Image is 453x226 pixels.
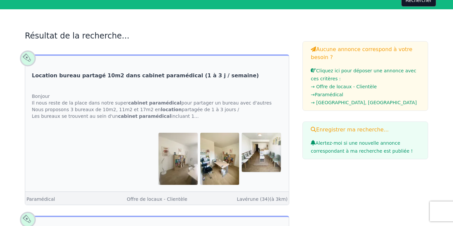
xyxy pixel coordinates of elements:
[25,86,289,126] div: Bonjour Il nous reste de la place dans notre super pour partager un bureau avec d'autres Nous pro...
[127,196,187,202] a: Offre de locaux - Clientèle
[311,68,420,107] a: Cliquez ici pour déposer une annonce avec ces critères :→ Offre de locaux - Clientèle→Paramédical...
[128,100,148,106] strong: cabinet
[161,107,182,112] strong: location
[242,133,281,172] img: Location bureau partagé 10m2 dans cabinet paramédical (1 à 3 j / semaine)
[311,83,420,91] li: → Offre de locaux - Clientèle
[270,196,288,202] span: (à 3km)
[237,196,288,202] a: Lavérune (34)(à 3km)
[311,99,420,107] li: → [GEOGRAPHIC_DATA], [GEOGRAPHIC_DATA]
[159,133,198,185] img: Location bureau partagé 10m2 dans cabinet paramédical (1 à 3 j / semaine)
[311,91,420,99] li: → Paramédical
[149,100,181,106] strong: paramédical
[32,72,259,80] a: Location bureau partagé 10m2 dans cabinet paramédical (1 à 3 j / semaine)
[139,113,171,119] strong: paramédical
[118,113,138,119] strong: cabinet
[311,126,420,134] h3: Enregistrer ma recherche...
[27,196,55,202] a: Paramédical
[311,140,413,154] span: Alertez-moi si une nouvelle annonce correspondant à ma recherche est publiée !
[25,31,289,41] h2: Résultat de la recherche...
[311,45,420,61] h3: Aucune annonce correspond à votre besoin ?
[200,133,239,185] img: Location bureau partagé 10m2 dans cabinet paramédical (1 à 3 j / semaine)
